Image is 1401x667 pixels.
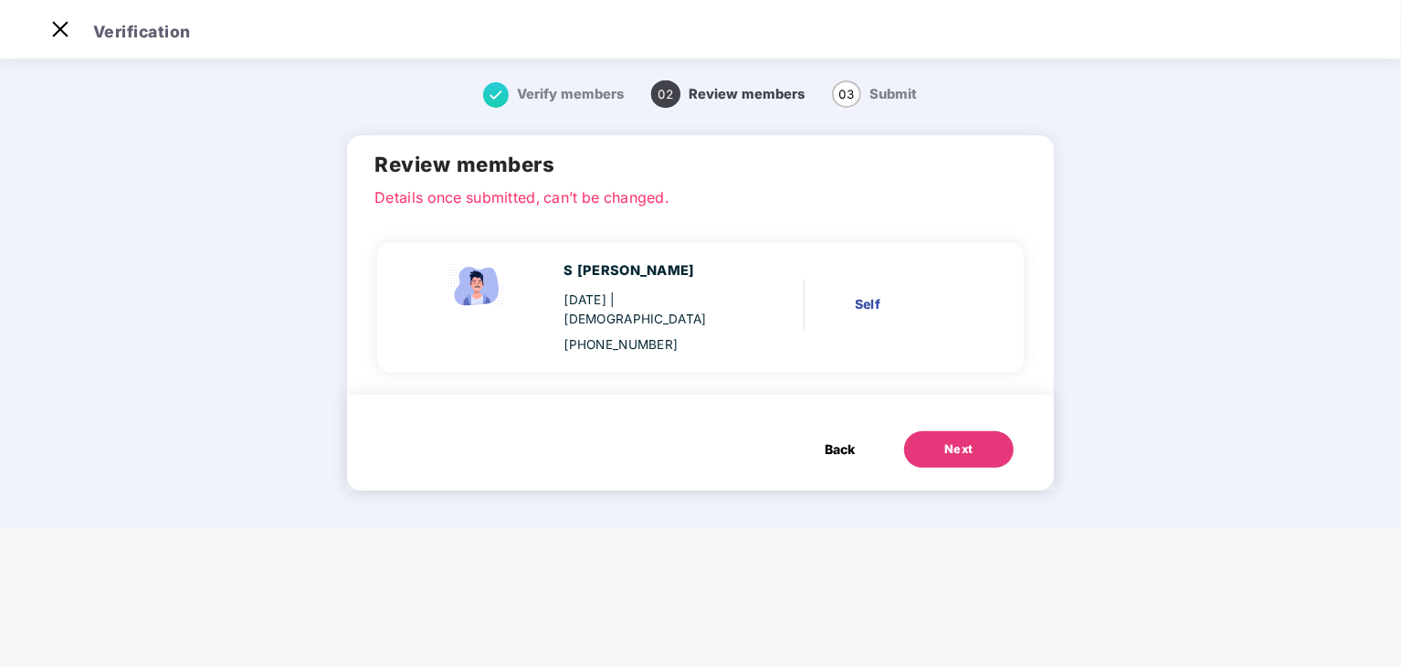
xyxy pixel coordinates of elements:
[904,431,1014,468] button: Next
[564,260,737,281] div: S [PERSON_NAME]
[441,260,514,312] img: svg+xml;base64,PHN2ZyBpZD0iRW1wbG95ZWVfbWFsZSIgeG1sbnM9Imh0dHA6Ly93d3cudzMub3JnLzIwMDAvc3ZnIiB3aW...
[483,82,509,108] img: svg+xml;base64,PHN2ZyB4bWxucz0iaHR0cDovL3d3dy53My5vcmcvMjAwMC9zdmciIHdpZHRoPSIxNiIgaGVpZ2h0PSIxNi...
[825,439,855,460] span: Back
[374,149,1026,181] h2: Review members
[869,86,917,102] span: Submit
[689,86,805,102] span: Review members
[651,80,680,108] span: 02
[855,294,970,314] div: Self
[517,86,624,102] span: Verify members
[374,186,1026,203] p: Details once submitted, can’t be changed.
[832,80,861,108] span: 03
[806,431,873,468] button: Back
[564,291,737,330] div: [DATE]
[564,335,737,355] div: [PHONE_NUMBER]
[944,440,974,459] div: Next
